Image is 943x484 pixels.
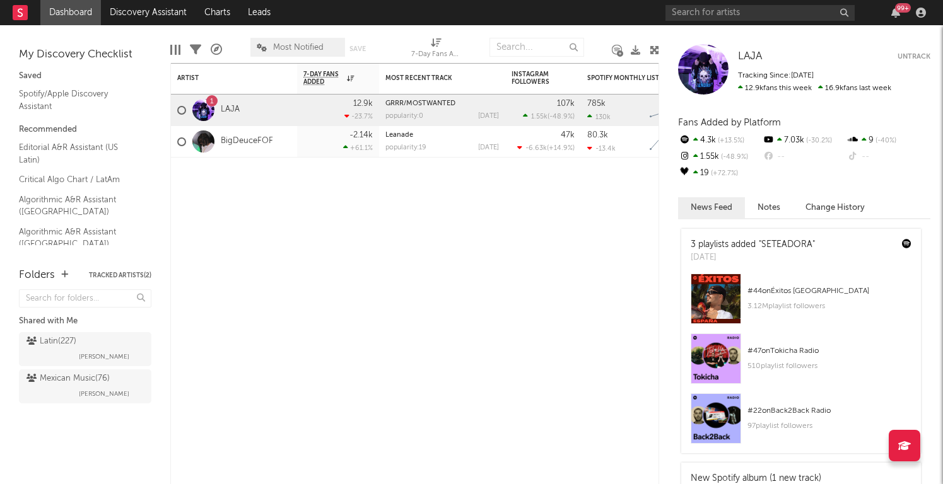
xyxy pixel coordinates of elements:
div: # 47 on Tokicha Radio [747,343,911,359]
div: 12.9k [353,100,373,108]
span: Fans Added by Platform [678,118,781,127]
div: popularity: 19 [385,144,426,151]
div: 97 playlist followers [747,418,911,434]
button: 99+ [891,8,900,18]
div: -2.14k [349,131,373,139]
div: 7.03k [762,132,846,149]
div: Spotify Monthly Listeners [587,74,682,82]
a: LAJA [221,105,240,115]
a: #47onTokicha Radio510playlist followers [681,333,921,393]
div: A&R Pipeline [211,32,222,68]
span: LAJA [738,51,762,62]
div: popularity: 0 [385,113,423,120]
svg: Chart title [644,95,701,126]
div: Artist [177,74,272,82]
button: Save [349,45,366,52]
a: #44onÉxitos [GEOGRAPHIC_DATA]3.12Mplaylist followers [681,274,921,333]
button: Notes [745,197,793,218]
div: GRRR/MOSTWANTED [385,100,499,107]
button: Tracked Artists(2) [89,272,151,279]
div: [DATE] [478,113,499,120]
span: [PERSON_NAME] [79,386,129,401]
div: My Discovery Checklist [19,47,151,62]
svg: Chart title [644,126,701,158]
div: 99 + [895,3,911,13]
div: -- [846,149,930,165]
span: -6.63k [525,145,547,152]
a: Leanade [385,132,413,139]
div: [DATE] [691,251,815,264]
a: Algorithmic A&R Assistant ([GEOGRAPHIC_DATA]) [19,225,139,251]
div: 3.12M playlist followers [747,299,911,314]
a: Spotify/Apple Discovery Assistant [19,87,139,113]
input: Search... [489,38,584,57]
div: Most Recent Track [385,74,480,82]
span: -48.9 % [549,113,573,120]
span: 12.9k fans this week [738,84,812,92]
span: 1.55k [531,113,548,120]
button: News Feed [678,197,745,218]
span: 16.9k fans last week [738,84,891,92]
div: 3 playlists added [691,238,815,251]
div: 80.3k [587,131,608,139]
div: Filters [190,32,201,68]
a: LAJA [738,50,762,63]
div: -23.7 % [344,112,373,120]
span: +13.5 % [716,137,744,144]
div: # 22 on Back2Back Radio [747,403,911,418]
div: ( ) [523,112,575,120]
div: Latin ( 227 ) [26,334,76,349]
div: ( ) [517,144,575,152]
span: -30.2 % [804,137,832,144]
div: Mexican Music ( 76 ) [26,371,110,386]
div: 9 [846,132,930,149]
div: Recommended [19,122,151,137]
div: 7-Day Fans Added (7-Day Fans Added) [411,47,462,62]
div: 130k [587,113,611,121]
span: [PERSON_NAME] [79,349,129,364]
div: [DATE] [478,144,499,151]
a: BigDeuceFOF [221,136,273,147]
a: Algorithmic A&R Assistant ([GEOGRAPHIC_DATA]) [19,193,139,219]
a: Critical Algo Chart / LatAm [19,173,139,187]
span: Most Notified [273,43,324,52]
div: Instagram Followers [512,71,556,86]
div: -13.4k [587,144,616,153]
a: Editorial A&R Assistant (US Latin) [19,141,139,166]
input: Search for artists [665,5,855,21]
div: 785k [587,100,606,108]
button: Change History [793,197,877,218]
a: GRRR/MOSTWANTED [385,100,455,107]
span: +72.7 % [709,170,738,177]
div: # 44 on Éxitos [GEOGRAPHIC_DATA] [747,284,911,299]
span: +14.9 % [549,145,573,152]
div: Folders [19,268,55,283]
div: 19 [678,165,762,181]
a: #22onBack2Back Radio97playlist followers [681,393,921,453]
span: Tracking Since: [DATE] [738,72,814,79]
div: Edit Columns [170,32,180,68]
div: 47k [561,131,575,139]
a: Latin(227)[PERSON_NAME] [19,332,151,366]
div: 510 playlist followers [747,359,911,374]
div: -- [762,149,846,165]
a: Mexican Music(76)[PERSON_NAME] [19,369,151,403]
div: 1.55k [678,149,762,165]
button: Untrack [898,50,930,63]
div: Shared with Me [19,314,151,329]
span: 7-Day Fans Added [303,71,344,86]
div: 107k [557,100,575,108]
div: 4.3k [678,132,762,149]
span: -40 % [874,137,896,144]
a: "SETEADORA" [759,240,815,249]
div: +61.1 % [343,144,373,152]
span: -48.9 % [719,154,748,161]
div: 7-Day Fans Added (7-Day Fans Added) [411,32,462,68]
input: Search for folders... [19,289,151,308]
div: Saved [19,69,151,84]
div: Leanade [385,132,499,139]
